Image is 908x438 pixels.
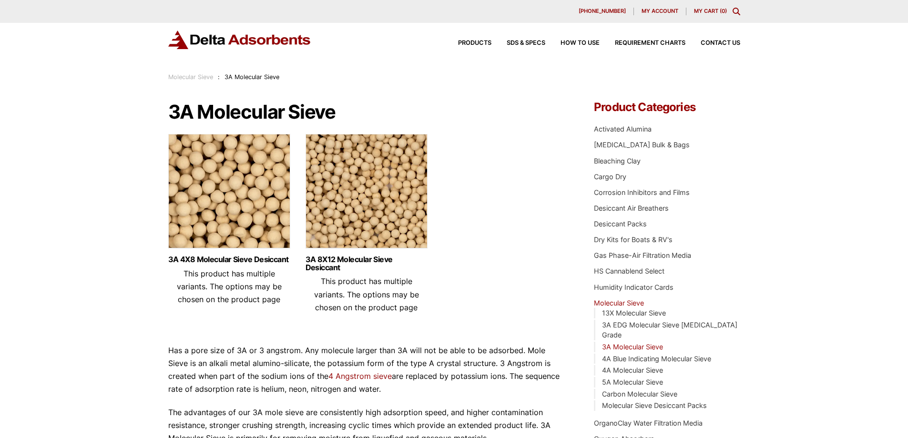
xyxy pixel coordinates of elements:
[507,40,545,46] span: SDS & SPECS
[168,102,566,122] h1: 3A Molecular Sieve
[224,73,279,81] span: 3A Molecular Sieve
[443,40,491,46] a: Products
[458,40,491,46] span: Products
[561,40,600,46] span: How to Use
[594,251,691,259] a: Gas Phase-Air Filtration Media
[594,267,664,275] a: HS Cannablend Select
[694,8,727,14] a: My Cart (0)
[602,401,707,409] a: Molecular Sieve Desiccant Packs
[328,371,392,381] a: 4 Angstrom sieve
[594,299,644,307] a: Molecular Sieve
[594,204,669,212] a: Desiccant Air Breathers
[602,378,663,386] a: 5A Molecular Sieve
[600,40,685,46] a: Requirement Charts
[594,125,652,133] a: Activated Alumina
[685,40,740,46] a: Contact Us
[594,157,641,165] a: Bleaching Clay
[177,269,282,304] span: This product has multiple variants. The options may be chosen on the product page
[701,40,740,46] span: Contact Us
[306,255,428,272] a: 3A 8X12 Molecular Sieve Desiccant
[168,73,213,81] a: Molecular Sieve
[168,255,290,264] a: 3A 4X8 Molecular Sieve Desiccant
[594,419,703,427] a: OrganoClay Water Filtration Media
[218,73,220,81] span: :
[594,173,626,181] a: Cargo Dry
[602,355,711,363] a: 4A Blue Indicating Molecular Sieve
[642,9,678,14] span: My account
[594,141,690,149] a: [MEDICAL_DATA] Bulk & Bags
[602,343,663,351] a: 3A Molecular Sieve
[594,220,647,228] a: Desiccant Packs
[634,8,686,15] a: My account
[579,9,626,14] span: [PHONE_NUMBER]
[168,31,311,49] img: Delta Adsorbents
[168,344,566,396] p: Has a pore size of 3A or 3 angstrom. Any molecule larger than 3A will not be able to be adsorbed....
[571,8,634,15] a: [PHONE_NUMBER]
[594,283,673,291] a: Humidity Indicator Cards
[594,102,740,113] h4: Product Categories
[594,188,690,196] a: Corrosion Inhibitors and Films
[602,366,663,374] a: 4A Molecular Sieve
[314,276,419,312] span: This product has multiple variants. The options may be chosen on the product page
[722,8,725,14] span: 0
[594,235,673,244] a: Dry Kits for Boats & RV's
[545,40,600,46] a: How to Use
[491,40,545,46] a: SDS & SPECS
[602,309,666,317] a: 13X Molecular Sieve
[733,8,740,15] div: Toggle Modal Content
[602,390,677,398] a: Carbon Molecular Sieve
[602,321,737,339] a: 3A EDG Molecular Sieve [MEDICAL_DATA] Grade
[615,40,685,46] span: Requirement Charts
